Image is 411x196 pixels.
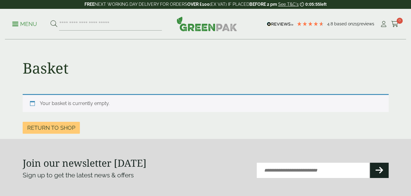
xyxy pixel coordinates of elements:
p: Menu [12,20,37,28]
span: 215 [353,21,359,26]
a: See T&C's [278,2,299,7]
span: 0 [397,18,403,24]
p: Sign up to get the latest news & offers [23,170,187,180]
img: GreenPak Supplies [177,16,237,31]
i: Cart [391,21,399,27]
span: 0:05:55 [305,2,320,7]
strong: FREE [84,2,95,7]
h1: Basket [23,59,69,77]
span: left [320,2,327,7]
div: Your basket is currently empty. [23,94,389,112]
strong: Join our newsletter [DATE] [23,156,147,169]
strong: OVER £100 [187,2,210,7]
span: Based on [334,21,353,26]
span: 4.8 [327,21,334,26]
a: Menu [12,20,37,27]
img: REVIEWS.io [267,22,293,26]
strong: BEFORE 2 pm [249,2,277,7]
a: 0 [391,20,399,29]
i: My Account [380,21,387,27]
span: reviews [359,21,374,26]
div: 4.79 Stars [297,21,324,27]
a: Return to shop [23,122,80,134]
